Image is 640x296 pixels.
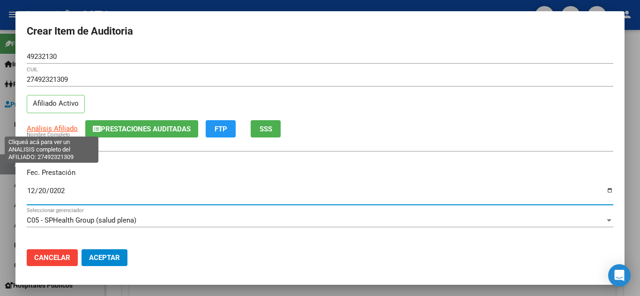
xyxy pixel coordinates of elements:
button: Prestaciones Auditadas [85,120,198,137]
p: Fec. Prestación [27,167,613,178]
span: C05 - SPHealth Group (salud plena) [27,216,136,224]
p: Afiliado Activo [27,95,85,113]
span: Aceptar [89,253,120,262]
button: FTP [206,120,236,137]
button: Cancelar [27,249,78,266]
span: Cancelar [34,253,70,262]
span: FTP [215,125,227,133]
span: Análisis Afiliado [27,124,78,133]
div: Open Intercom Messenger [608,264,631,287]
span: SSS [260,125,272,133]
span: Prestaciones Auditadas [101,125,191,133]
button: Aceptar [82,249,127,266]
button: SSS [251,120,281,137]
h2: Crear Item de Auditoria [27,22,613,40]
